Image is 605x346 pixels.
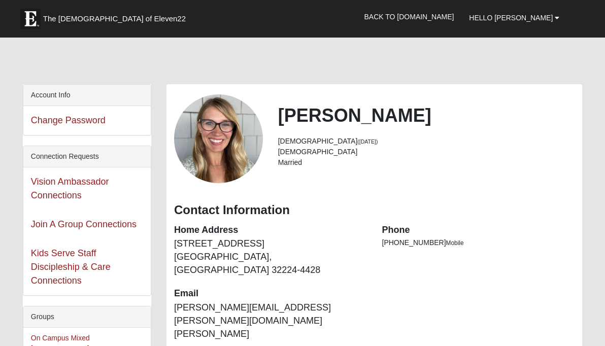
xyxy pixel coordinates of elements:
a: Kids Serve Staff Discipleship & Care Connections [31,248,111,286]
div: Account Info [23,85,151,106]
li: Married [278,157,575,168]
div: Groups [23,306,151,328]
span: The [DEMOGRAPHIC_DATA] of Eleven22 [43,14,186,24]
a: Back to [DOMAIN_NAME] [357,4,462,29]
span: Hello [PERSON_NAME] [469,14,553,22]
dt: Email [174,287,367,300]
li: [DEMOGRAPHIC_DATA] [278,147,575,157]
a: The [DEMOGRAPHIC_DATA] of Eleven22 [15,4,218,29]
a: Join A Group Connections [31,219,137,229]
div: Connection Requests [23,146,151,167]
a: View Fullsize Photo [174,133,263,143]
a: Vision Ambassador Connections [31,177,109,200]
h3: Contact Information [174,203,575,218]
dt: Phone [382,224,575,237]
a: Hello [PERSON_NAME] [461,5,567,30]
li: [DEMOGRAPHIC_DATA] [278,136,575,147]
dt: Home Address [174,224,367,237]
span: Mobile [446,239,464,247]
dd: [STREET_ADDRESS] [GEOGRAPHIC_DATA], [GEOGRAPHIC_DATA] 32224-4428 [174,237,367,276]
dd: [PERSON_NAME][EMAIL_ADDRESS][PERSON_NAME][DOMAIN_NAME][PERSON_NAME] [174,301,367,340]
img: Eleven22 logo [20,9,41,29]
li: [PHONE_NUMBER] [382,237,575,248]
h2: [PERSON_NAME] [278,105,575,126]
a: Change Password [31,115,106,125]
small: ([DATE]) [357,139,378,145]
